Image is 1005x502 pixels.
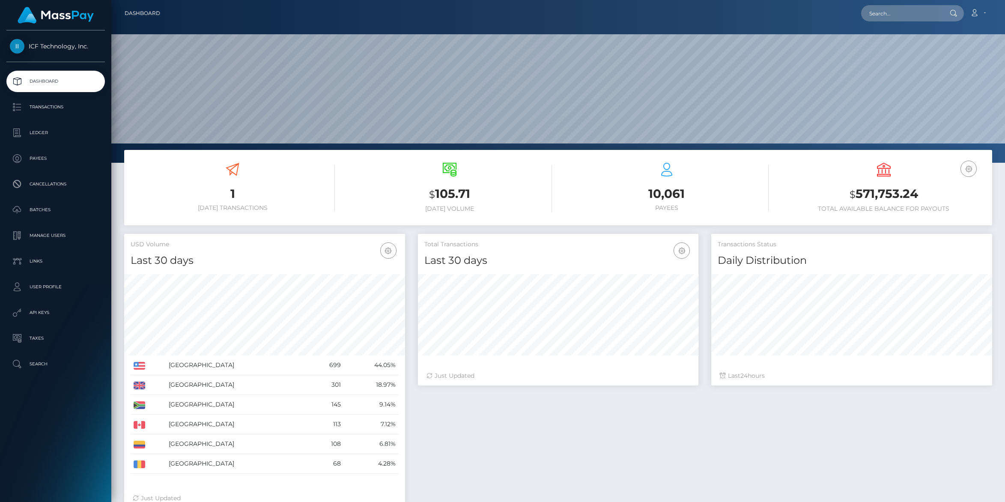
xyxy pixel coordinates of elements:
[134,362,145,370] img: US.png
[424,253,692,268] h4: Last 30 days
[720,371,984,380] div: Last hours
[6,302,105,323] a: API Keys
[6,173,105,195] a: Cancellations
[6,148,105,169] a: Payees
[134,460,145,468] img: RO.png
[348,205,552,212] h6: [DATE] Volume
[344,356,399,375] td: 44.05%
[166,356,309,375] td: [GEOGRAPHIC_DATA]
[10,39,24,54] img: ICF Technology, Inc.
[348,185,552,203] h3: 105.71
[6,42,105,50] span: ICF Technology, Inc.
[781,185,986,203] h3: 571,753.24
[344,415,399,434] td: 7.12%
[134,441,145,448] img: CO.png
[10,152,101,165] p: Payees
[6,328,105,349] a: Taxes
[18,7,94,24] img: MassPay Logo
[861,5,942,21] input: Search...
[10,255,101,268] p: Links
[10,126,101,139] p: Ledger
[131,253,399,268] h4: Last 30 days
[309,434,344,454] td: 108
[10,203,101,216] p: Batches
[10,306,101,319] p: API Keys
[850,188,856,200] small: $
[781,205,986,212] h6: Total Available Balance for Payouts
[309,375,344,395] td: 301
[125,4,160,22] a: Dashboard
[10,358,101,371] p: Search
[134,421,145,429] img: CA.png
[6,199,105,221] a: Batches
[565,185,769,202] h3: 10,061
[6,71,105,92] a: Dashboard
[6,122,105,143] a: Ledger
[309,356,344,375] td: 699
[166,395,309,415] td: [GEOGRAPHIC_DATA]
[718,253,986,268] h4: Daily Distribution
[426,371,690,380] div: Just Updated
[10,281,101,293] p: User Profile
[344,395,399,415] td: 9.14%
[10,178,101,191] p: Cancellations
[10,229,101,242] p: Manage Users
[134,382,145,389] img: GB.png
[6,225,105,246] a: Manage Users
[134,401,145,409] img: ZA.png
[10,75,101,88] p: Dashboard
[10,101,101,114] p: Transactions
[131,240,399,249] h5: USD Volume
[166,434,309,454] td: [GEOGRAPHIC_DATA]
[424,240,692,249] h5: Total Transactions
[429,188,435,200] small: $
[565,204,769,212] h6: Payees
[10,332,101,345] p: Taxes
[6,96,105,118] a: Transactions
[309,395,344,415] td: 145
[166,375,309,395] td: [GEOGRAPHIC_DATA]
[309,415,344,434] td: 113
[131,185,335,202] h3: 1
[344,454,399,474] td: 4.28%
[344,434,399,454] td: 6.81%
[166,454,309,474] td: [GEOGRAPHIC_DATA]
[131,204,335,212] h6: [DATE] Transactions
[718,240,986,249] h5: Transactions Status
[6,251,105,272] a: Links
[740,372,748,379] span: 24
[6,276,105,298] a: User Profile
[309,454,344,474] td: 68
[6,353,105,375] a: Search
[166,415,309,434] td: [GEOGRAPHIC_DATA]
[344,375,399,395] td: 18.97%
